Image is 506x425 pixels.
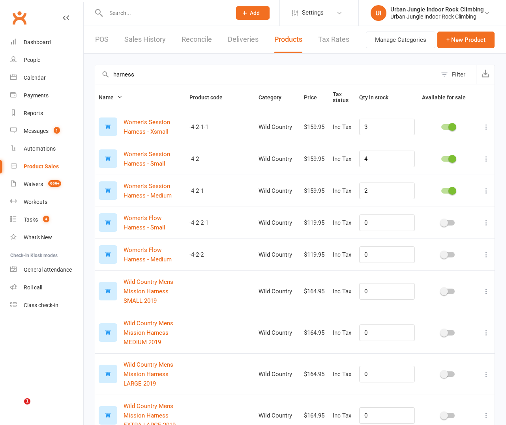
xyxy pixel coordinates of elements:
[189,156,251,162] div: -4-2
[259,252,296,258] div: Wild Country
[359,93,397,102] button: Qty in stock
[236,6,270,20] button: Add
[54,127,60,134] span: 1
[10,122,83,140] a: Messages 1
[259,124,296,130] div: Wild Country
[259,330,296,336] div: Wild Country
[24,145,56,152] div: Automations
[390,6,484,13] div: Urban Jungle Indoor Rock Climbing
[24,199,47,205] div: Workouts
[24,284,42,291] div: Roll call
[189,252,251,258] div: -4-2-2
[124,26,166,53] a: Sales History
[259,288,296,295] div: Wild Country
[390,13,484,20] div: Urban Jungle Indoor Rock Climbing
[99,117,117,136] div: Women's Session Harness - Xsmall
[99,149,117,168] div: Women's Session Harness - Small
[10,158,83,175] a: Product Sales
[189,94,231,101] span: Product code
[318,26,349,53] a: Tax Rates
[304,371,326,378] div: $164.95
[304,93,326,102] button: Price
[24,57,40,63] div: People
[10,229,83,246] a: What's New
[259,371,296,378] div: Wild Country
[124,360,182,388] button: Wild Country Mens Mission Harness LARGE 2019
[259,412,296,419] div: Wild Country
[189,220,251,226] div: -4-2-2-1
[333,156,352,162] div: Inc Tax
[10,51,83,69] a: People
[304,124,326,130] div: $159.95
[304,252,326,258] div: $119.95
[10,175,83,193] a: Waivers 999+
[124,117,182,136] button: Women's Session Harness - Xsmall
[259,156,296,162] div: Wild Country
[329,84,356,111] th: Tax status
[24,163,59,170] div: Product Sales
[99,213,117,232] div: Women's Flow Harness - Small
[10,34,83,51] a: Dashboard
[250,10,260,16] span: Add
[24,181,43,187] div: Waivers
[99,365,117,383] div: Wild Country Mens Mission Harness LARGE 2019
[189,124,251,130] div: -4-2-1-1
[24,92,49,99] div: Payments
[95,65,437,84] input: Search by name
[274,26,302,53] a: Products
[333,412,352,419] div: Inc Tax
[99,93,122,102] button: Name
[422,94,466,101] span: Available for sale
[24,267,72,273] div: General attendance
[8,398,27,417] iframe: Intercom live chat
[10,104,83,122] a: Reports
[10,193,83,211] a: Workouts
[333,330,352,336] div: Inc Tax
[24,234,52,240] div: What's New
[437,65,476,84] button: Filter
[99,94,122,101] span: Name
[304,156,326,162] div: $159.95
[99,282,117,300] div: Wild Country Mens Mission Harness SMALL 2019
[10,69,83,87] a: Calendar
[359,94,397,101] span: Qty in stock
[10,140,83,158] a: Automations
[124,245,182,264] button: Women's Flow Harness - Medium
[124,149,182,168] button: Women's Session Harness - Small
[24,302,58,308] div: Class check-in
[99,245,117,264] div: Women's Flow Harness - Medium
[99,181,117,200] div: Women's Session Harness - Medium
[24,75,46,81] div: Calendar
[304,188,326,194] div: $159.95
[10,211,83,229] a: Tasks 4
[24,110,43,116] div: Reports
[182,26,212,53] a: Reconcile
[304,412,326,419] div: $164.95
[103,7,226,19] input: Search...
[124,319,182,347] button: Wild Country Mens Mission Harness MEDIUM 2019
[124,213,182,232] button: Women's Flow Harness - Small
[48,180,61,187] span: 999+
[333,220,352,226] div: Inc Tax
[333,252,352,258] div: Inc Tax
[302,4,324,22] span: Settings
[24,398,30,404] span: 1
[333,124,352,130] div: Inc Tax
[452,70,465,79] div: Filter
[304,330,326,336] div: $164.95
[10,296,83,314] a: Class kiosk mode
[24,128,49,134] div: Messages
[366,32,435,48] button: Manage Categories
[99,323,117,342] div: Wild Country Mens Mission Harness MEDIUM 2019
[189,188,251,194] div: -4-2-1
[259,94,290,101] span: Category
[304,94,326,101] span: Price
[189,93,231,102] button: Product code
[228,26,259,53] a: Deliveries
[10,261,83,279] a: General attendance kiosk mode
[259,93,290,102] button: Category
[99,406,117,425] div: Wild Country Mens Mission Harness EXTRA LARGE 2019
[24,39,51,45] div: Dashboard
[124,277,182,306] button: Wild Country Mens Mission Harness SMALL 2019
[304,220,326,226] div: $119.95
